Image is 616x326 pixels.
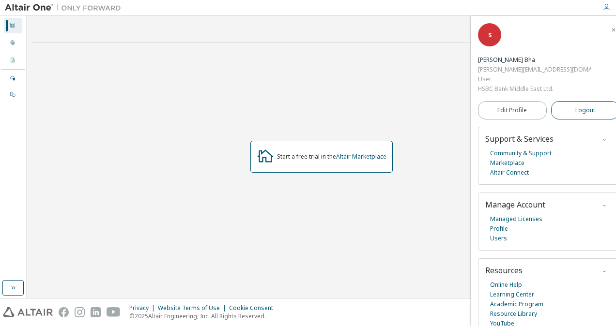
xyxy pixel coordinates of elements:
[4,18,22,33] div: Dashboard
[490,224,508,234] a: Profile
[490,148,552,158] a: Community & Support
[59,307,69,317] img: facebook.svg
[575,105,595,115] span: Logout
[485,133,554,144] span: Support & Services
[107,307,121,317] img: youtube.svg
[490,158,524,168] a: Marketplace
[4,71,22,86] div: Managed
[478,84,591,94] div: HSBC Bank Middle East Ltd.
[4,35,22,51] div: User Profile
[478,65,591,74] div: [PERSON_NAME][EMAIL_ADDRESS][DOMAIN_NAME]
[158,304,229,312] div: Website Terms of Use
[490,234,507,243] a: Users
[490,299,543,309] a: Academic Program
[488,31,492,39] span: S
[4,87,22,103] div: On Prem
[229,304,279,312] div: Cookie Consent
[490,290,534,299] a: Learning Center
[490,168,529,178] a: Altair Connect
[485,265,523,276] span: Resources
[490,280,522,290] a: Online Help
[5,3,126,13] img: Altair One
[129,304,158,312] div: Privacy
[91,307,101,317] img: linkedin.svg
[478,101,547,119] a: Edit Profile
[478,74,591,84] div: User
[336,152,386,161] a: Altair Marketplace
[129,312,279,320] p: © 2025 Altair Engineering, Inc. All Rights Reserved.
[277,153,386,161] div: Start a free trial in the
[485,199,545,210] span: Manage Account
[4,53,22,68] div: Company Profile
[490,309,537,319] a: Resource Library
[3,307,53,317] img: altair_logo.svg
[490,214,542,224] a: Managed Licenses
[497,106,527,114] span: Edit Profile
[478,55,591,65] div: Sulagna Bha
[75,307,85,317] img: instagram.svg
